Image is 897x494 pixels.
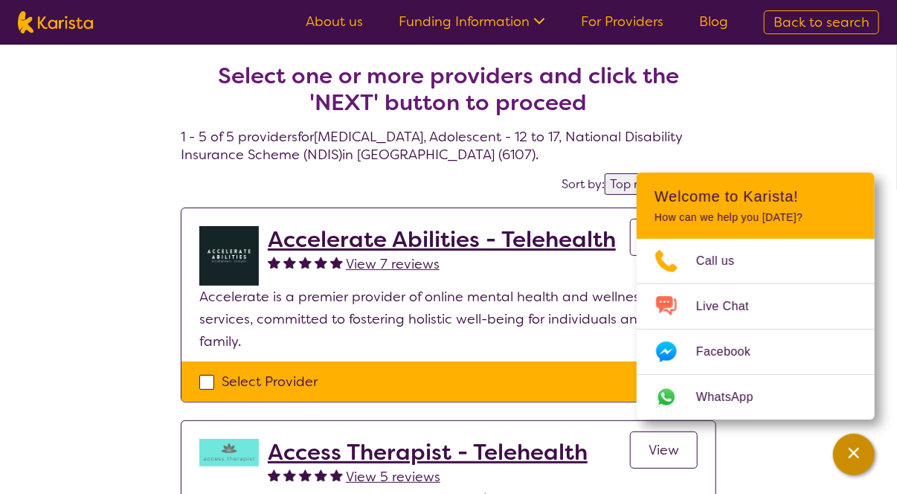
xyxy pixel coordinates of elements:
ul: Choose channel [637,239,875,420]
a: View [630,432,698,469]
div: Channel Menu [637,173,875,420]
span: Call us [696,250,753,272]
span: View [649,441,679,459]
h2: Select one or more providers and click the 'NEXT' button to proceed [199,62,698,116]
span: View 5 reviews [346,468,440,486]
a: Access Therapist - Telehealth [268,439,588,466]
a: View 5 reviews [346,466,440,488]
h4: 1 - 5 of 5 providers for [MEDICAL_DATA] , Adolescent - 12 to 17 , National Disability Insurance S... [181,27,716,164]
span: Live Chat [696,295,767,318]
img: fullstar [315,469,327,481]
img: hzy3j6chfzohyvwdpojv.png [199,439,259,466]
a: Back to search [764,10,879,34]
img: fullstar [268,469,280,481]
p: Accelerate is a premier provider of online mental health and wellness services, committed to fost... [199,286,698,353]
p: How can we help you [DATE]? [655,211,857,224]
img: Karista logo [18,11,93,33]
a: Blog [699,13,728,31]
img: fullstar [315,256,327,269]
label: Sort by: [562,176,605,192]
img: fullstar [330,256,343,269]
span: View 7 reviews [346,255,440,273]
span: WhatsApp [696,386,771,408]
a: Funding Information [399,13,545,31]
button: Channel Menu [833,434,875,475]
img: fullstar [299,469,312,481]
img: fullstar [330,469,343,481]
img: fullstar [283,256,296,269]
span: Back to search [774,13,869,31]
img: fullstar [299,256,312,269]
h2: Welcome to Karista! [655,187,857,205]
a: About us [306,13,363,31]
a: View 7 reviews [346,253,440,275]
a: Web link opens in a new tab. [637,375,875,420]
img: fullstar [283,469,296,481]
img: byb1jkvtmcu0ftjdkjvo.png [199,226,259,286]
a: For Providers [581,13,663,31]
a: View [630,219,698,256]
span: Facebook [696,341,768,363]
a: Accelerate Abilities - Telehealth [268,226,616,253]
img: fullstar [268,256,280,269]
